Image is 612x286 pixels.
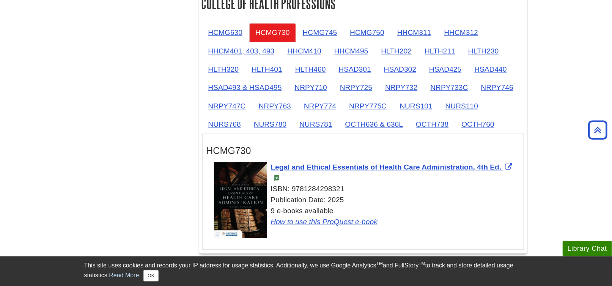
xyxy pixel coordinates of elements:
a: HHCM401, 403, 493 [202,42,281,60]
a: HSAD440 [469,60,513,79]
a: NRPY710 [289,78,333,97]
span: Legal and Ethical Essentials of Health Care Administration, 4th Ed. [271,163,502,171]
a: HLTH202 [375,42,418,60]
a: HCMG630 [202,23,249,42]
a: HLTH460 [289,60,332,79]
a: OCTH738 [410,115,455,134]
button: Close [143,270,158,281]
a: NRPY733C [425,78,474,97]
a: Link opens in new window [271,163,514,171]
a: NRPY725 [334,78,378,97]
a: NURS768 [202,115,247,134]
a: HSAD425 [423,60,467,79]
a: NURS781 [293,115,338,134]
a: HLTH401 [245,60,288,79]
a: HHCM495 [328,42,374,60]
a: NURS101 [394,97,439,115]
div: 9 e-books available [214,206,520,228]
img: e-Book [274,175,280,181]
a: HLTH211 [418,42,461,60]
a: NRPY747C [202,97,252,115]
a: NRPY732 [379,78,423,97]
button: Library Chat [563,241,612,256]
a: NRPY774 [298,97,342,115]
a: HHCM311 [391,23,437,42]
div: ISBN: 9781284298321 [214,184,520,195]
sup: TM [419,261,425,266]
a: Back to Top [586,125,610,135]
a: NURS110 [439,97,484,115]
a: HHCM410 [281,42,327,60]
a: HLTH320 [202,60,245,79]
h3: HCMG730 [206,145,520,156]
div: Publication Date: 2025 [214,195,520,206]
sup: TM [376,261,383,266]
a: HSAD493 & HSAD495 [202,78,288,97]
a: HHCM312 [438,23,485,42]
div: This site uses cookies and records your IP address for usage statistics. Additionally, we use Goo... [84,261,528,281]
img: Cover Art [214,162,267,238]
a: HCMG745 [297,23,343,42]
a: NRPY763 [253,97,297,115]
a: HLTH230 [462,42,505,60]
a: OCTH760 [456,115,500,134]
a: NRPY746 [475,78,519,97]
a: HCMG730 [249,23,296,42]
a: HCMG750 [344,23,390,42]
a: NURS780 [248,115,293,134]
a: HSAD302 [378,60,422,79]
a: OCTH636 & 636L [339,115,409,134]
a: Read More [109,272,139,278]
a: HSAD301 [333,60,377,79]
a: NRPY775C [343,97,393,115]
a: How to use this ProQuest e-book [271,218,378,226]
